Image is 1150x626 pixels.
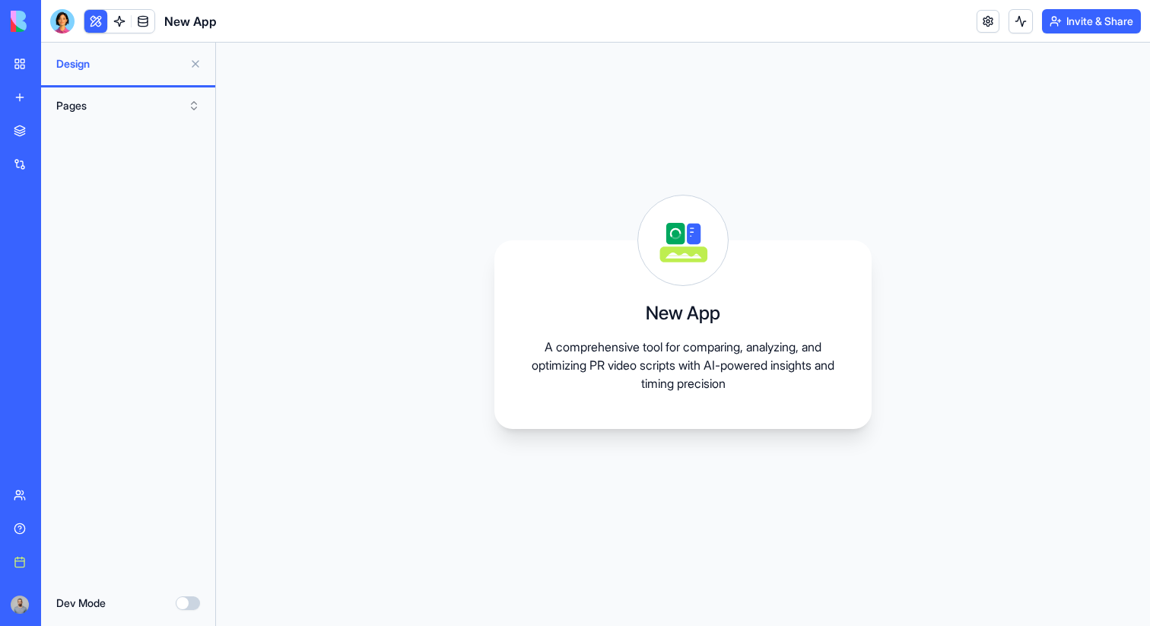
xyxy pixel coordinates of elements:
[49,94,208,118] button: Pages
[646,301,720,326] h3: New App
[1042,9,1141,33] button: Invite & Share
[56,596,106,611] label: Dev Mode
[56,56,183,71] span: Design
[531,338,835,392] p: A comprehensive tool for comparing, analyzing, and optimizing PR video scripts with AI-powered in...
[164,12,217,30] h1: New App
[11,11,105,32] img: logo
[11,596,29,614] img: image_123650291_bsq8ao.jpg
